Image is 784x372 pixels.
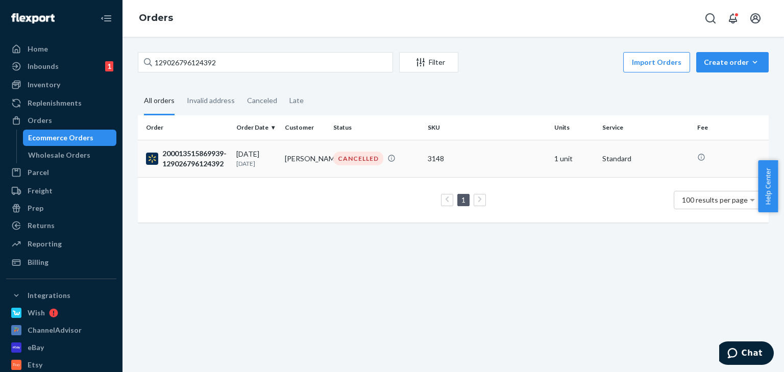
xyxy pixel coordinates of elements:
[400,57,458,67] div: Filter
[623,52,690,72] button: Import Orders
[11,13,55,23] img: Flexport logo
[6,217,116,234] a: Returns
[289,87,304,114] div: Late
[28,133,93,143] div: Ecommerce Orders
[28,186,53,196] div: Freight
[6,183,116,199] a: Freight
[428,154,546,164] div: 3148
[131,4,181,33] ol: breadcrumbs
[6,58,116,75] a: Inbounds1
[6,200,116,216] a: Prep
[28,98,82,108] div: Replenishments
[704,57,761,67] div: Create order
[719,341,774,367] iframe: Opens a widget where you can chat to one of our agents
[28,325,82,335] div: ChannelAdvisor
[28,167,49,178] div: Parcel
[28,80,60,90] div: Inventory
[28,203,43,213] div: Prep
[682,195,748,204] span: 100 results per page
[602,154,689,164] p: Standard
[28,342,44,353] div: eBay
[745,8,766,29] button: Open account menu
[28,290,70,301] div: Integrations
[6,77,116,93] a: Inventory
[329,115,424,140] th: Status
[6,254,116,270] a: Billing
[28,360,42,370] div: Etsy
[146,148,228,169] div: 200013515869939-129026796124392
[6,339,116,356] a: eBay
[6,41,116,57] a: Home
[28,239,62,249] div: Reporting
[138,115,232,140] th: Order
[598,115,693,140] th: Service
[723,8,743,29] button: Open notifications
[28,61,59,71] div: Inbounds
[187,87,235,114] div: Invalid address
[138,52,393,72] input: Search orders
[28,308,45,318] div: Wish
[139,12,173,23] a: Orders
[6,287,116,304] button: Integrations
[144,87,175,115] div: All orders
[424,115,550,140] th: SKU
[236,159,277,168] p: [DATE]
[6,305,116,321] a: Wish
[28,150,90,160] div: Wholesale Orders
[232,115,281,140] th: Order Date
[758,160,778,212] button: Help Center
[550,115,599,140] th: Units
[6,112,116,129] a: Orders
[23,130,117,146] a: Ecommerce Orders
[105,61,113,71] div: 1
[459,195,468,204] a: Page 1 is your current page
[247,87,277,114] div: Canceled
[28,220,55,231] div: Returns
[6,164,116,181] a: Parcel
[236,149,277,168] div: [DATE]
[28,44,48,54] div: Home
[696,52,769,72] button: Create order
[399,52,458,72] button: Filter
[700,8,721,29] button: Open Search Box
[23,147,117,163] a: Wholesale Orders
[28,257,48,267] div: Billing
[285,123,325,132] div: Customer
[550,140,599,177] td: 1 unit
[28,115,52,126] div: Orders
[6,322,116,338] a: ChannelAdvisor
[693,115,769,140] th: Fee
[6,95,116,111] a: Replenishments
[96,8,116,29] button: Close Navigation
[333,152,383,165] div: CANCELLED
[281,140,329,177] td: [PERSON_NAME]
[6,236,116,252] a: Reporting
